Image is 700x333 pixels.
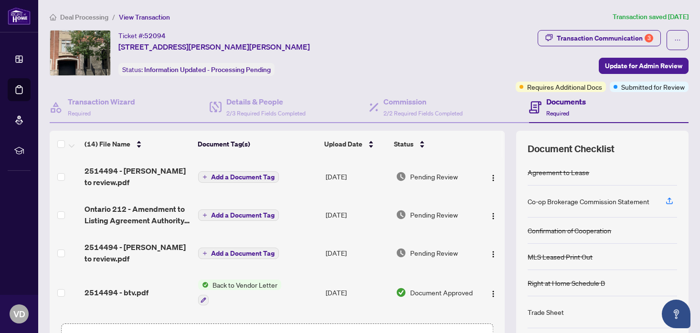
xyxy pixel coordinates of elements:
td: [DATE] [322,157,392,196]
button: Logo [486,169,501,184]
span: 2/2 Required Fields Completed [383,110,463,117]
span: Pending Review [410,248,458,258]
span: 52094 [144,31,166,40]
h4: Details & People [226,96,306,107]
span: Deal Processing [60,13,108,21]
div: MLS Leased Print Out [528,251,593,262]
span: View Transaction [119,13,170,21]
span: 2514494 - [PERSON_NAME] to review.pdf [85,241,191,264]
span: Requires Additional Docs [527,82,602,92]
span: Required [546,110,569,117]
span: [STREET_ADDRESS][PERSON_NAME][PERSON_NAME] [118,41,310,52]
img: Logo [489,174,497,182]
span: Back to Vendor Letter [209,280,281,290]
span: 2/3 Required Fields Completed [226,110,306,117]
span: Required [68,110,91,117]
span: 2514494 - [PERSON_NAME] to review.pdf [85,165,191,188]
img: Logo [489,290,497,298]
span: Add a Document Tag [211,250,275,257]
button: Logo [486,245,501,260]
td: [DATE] [322,234,392,272]
div: Transaction Communication [557,31,653,46]
th: Document Tag(s) [194,131,320,157]
span: Upload Date [324,139,362,149]
li: / [112,11,115,22]
div: Confirmation of Cooperation [528,225,611,236]
img: Document Status [396,209,406,220]
span: Add a Document Tag [211,174,275,180]
button: Transaction Communication3 [538,30,661,46]
div: Status: [118,63,275,76]
span: plus [202,175,207,179]
h4: Transaction Wizard [68,96,135,107]
img: Document Status [396,248,406,258]
img: Logo [489,212,497,220]
div: Agreement to Lease [528,167,589,177]
img: IMG-N12366437_1.jpg [50,31,110,75]
button: Open asap [662,300,690,328]
button: Add a Document Tag [198,247,279,260]
img: Status Icon [198,280,209,290]
img: Document Status [396,171,406,182]
div: Trade Sheet [528,307,564,317]
button: Add a Document Tag [198,171,279,183]
span: Add a Document Tag [211,212,275,219]
button: Status IconBack to Vendor Letter [198,280,281,305]
button: Logo [486,285,501,300]
img: logo [8,7,31,25]
img: Document Status [396,287,406,298]
span: VD [13,307,25,321]
button: Add a Document Tag [198,209,279,221]
img: Logo [489,250,497,258]
span: Status [394,139,414,149]
h4: Documents [546,96,586,107]
td: [DATE] [322,196,392,234]
th: (14) File Name [81,131,194,157]
div: Co-op Brokerage Commission Statement [528,196,649,207]
span: ellipsis [674,37,681,43]
button: Add a Document Tag [198,209,279,221]
div: 3 [645,34,653,42]
td: [DATE] [322,272,392,313]
span: Submitted for Review [621,82,685,92]
span: Pending Review [410,209,458,220]
span: plus [202,213,207,218]
div: Ticket #: [118,30,166,41]
span: Pending Review [410,171,458,182]
span: home [50,14,56,21]
span: Ontario 212 - Amendment to Listing Agreement Authority to Offer for Lease Price Change_Extensi 2.pdf [85,203,191,226]
span: plus [202,251,207,256]
span: 2514494 - btv.pdf [85,287,148,298]
span: Information Updated - Processing Pending [144,65,271,74]
article: Transaction saved [DATE] [613,11,689,22]
div: Right at Home Schedule B [528,278,605,288]
span: Document Approved [410,287,473,298]
button: Update for Admin Review [599,58,689,74]
span: Document Checklist [528,142,615,156]
th: Status [390,131,477,157]
th: Upload Date [320,131,391,157]
button: Add a Document Tag [198,248,279,259]
span: Update for Admin Review [605,58,682,73]
h4: Commission [383,96,463,107]
button: Logo [486,207,501,222]
span: (14) File Name [85,139,130,149]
